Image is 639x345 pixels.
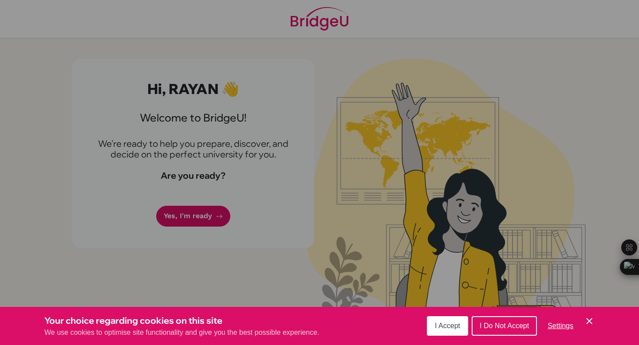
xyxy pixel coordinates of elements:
[44,327,319,338] p: We use cookies to optimise site functionality and give you the best possible experience.
[548,322,573,329] span: Settings
[427,316,468,336] button: I Accept
[44,314,319,327] h3: Your choice regarding cookies on this site
[472,316,537,336] button: I Do Not Accept
[540,317,580,335] button: Settings
[435,322,460,329] span: I Accept
[480,322,529,329] span: I Do Not Accept
[584,316,595,326] button: Save and close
